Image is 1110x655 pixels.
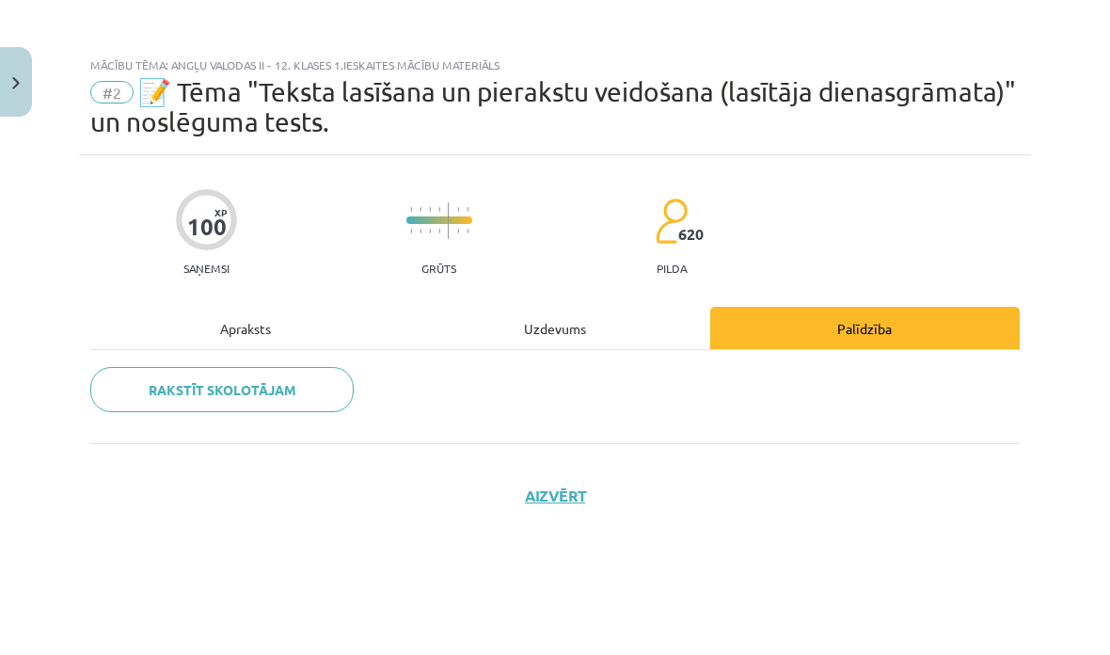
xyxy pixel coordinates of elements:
[410,207,412,212] img: icon-short-line-57e1e144782c952c97e751825c79c345078a6d821885a25fce030b3d8c18986b.svg
[90,307,400,349] div: Apraksts
[655,198,688,245] img: students-c634bb4e5e11cddfef0936a35e636f08e4e9abd3cc4e673bd6f9a4125e45ecb1.svg
[12,77,20,89] img: icon-close-lesson-0947bae3869378f0d4975bcd49f059093ad1ed9edebbc8119c70593378902aed.svg
[176,262,237,275] p: Saņemsi
[448,202,450,239] img: icon-long-line-d9ea69661e0d244f92f715978eff75569469978d946b2353a9bb055b3ed8787d.svg
[457,207,459,212] img: icon-short-line-57e1e144782c952c97e751825c79c345078a6d821885a25fce030b3d8c18986b.svg
[438,229,440,233] img: icon-short-line-57e1e144782c952c97e751825c79c345078a6d821885a25fce030b3d8c18986b.svg
[90,81,134,104] span: #2
[678,226,704,243] span: 620
[429,207,431,212] img: icon-short-line-57e1e144782c952c97e751825c79c345078a6d821885a25fce030b3d8c18986b.svg
[410,229,412,233] img: icon-short-line-57e1e144782c952c97e751825c79c345078a6d821885a25fce030b3d8c18986b.svg
[467,229,468,233] img: icon-short-line-57e1e144782c952c97e751825c79c345078a6d821885a25fce030b3d8c18986b.svg
[710,307,1020,349] div: Palīdzība
[90,367,354,412] a: Rakstīt skolotājam
[438,207,440,212] img: icon-short-line-57e1e144782c952c97e751825c79c345078a6d821885a25fce030b3d8c18986b.svg
[420,207,421,212] img: icon-short-line-57e1e144782c952c97e751825c79c345078a6d821885a25fce030b3d8c18986b.svg
[214,207,227,217] span: XP
[420,229,421,233] img: icon-short-line-57e1e144782c952c97e751825c79c345078a6d821885a25fce030b3d8c18986b.svg
[657,262,687,275] p: pilda
[90,76,1016,137] span: 📝 Tēma "Teksta lasīšana un pierakstu veidošana (lasītāja dienasgrāmata)" un noslēguma tests.
[90,58,1020,72] div: Mācību tēma: Angļu valodas ii - 12. klases 1.ieskaites mācību materiāls
[400,307,709,349] div: Uzdevums
[187,214,227,240] div: 100
[457,229,459,233] img: icon-short-line-57e1e144782c952c97e751825c79c345078a6d821885a25fce030b3d8c18986b.svg
[429,229,431,233] img: icon-short-line-57e1e144782c952c97e751825c79c345078a6d821885a25fce030b3d8c18986b.svg
[519,487,591,505] button: Aizvērt
[467,207,468,212] img: icon-short-line-57e1e144782c952c97e751825c79c345078a6d821885a25fce030b3d8c18986b.svg
[421,262,456,275] p: Grūts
